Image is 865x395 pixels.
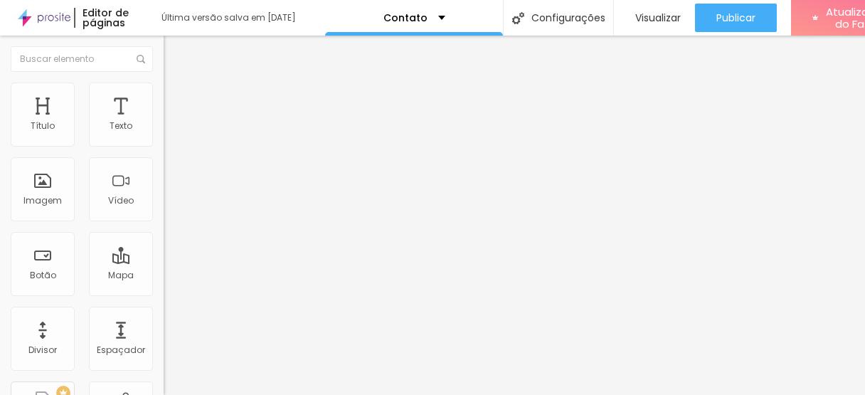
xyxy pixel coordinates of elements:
[31,120,55,132] font: Título
[108,194,134,206] font: Vídeo
[695,4,777,32] button: Publicar
[137,55,145,63] img: Ícone
[512,12,524,24] img: Ícone
[28,344,57,356] font: Divisor
[108,269,134,281] font: Mapa
[11,46,153,72] input: Buscar elemento
[614,4,695,32] button: Visualizar
[30,269,56,281] font: Botão
[97,344,145,356] font: Espaçador
[716,11,755,25] font: Publicar
[110,120,132,132] font: Texto
[531,11,605,25] font: Configurações
[83,6,129,30] font: Editor de páginas
[23,194,62,206] font: Imagem
[161,11,296,23] font: Última versão salva em [DATE]
[383,11,428,25] font: Contato
[635,11,681,25] font: Visualizar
